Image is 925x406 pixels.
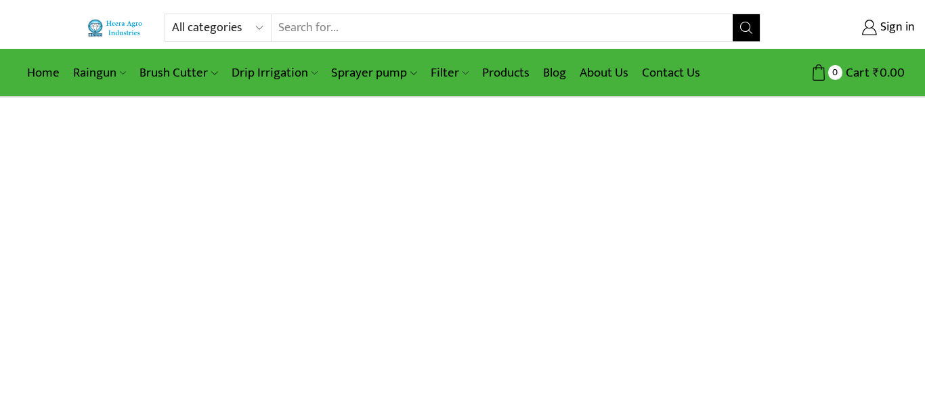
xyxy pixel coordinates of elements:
span: ₹ [873,62,880,83]
a: Sprayer pump [324,57,423,89]
a: Brush Cutter [133,57,224,89]
span: Cart [842,64,869,82]
a: About Us [573,57,635,89]
a: Products [475,57,536,89]
a: Blog [536,57,573,89]
a: Sign in [781,16,915,40]
a: 0 Cart ₹0.00 [774,60,905,85]
button: Search button [733,14,760,41]
a: Contact Us [635,57,707,89]
a: Raingun [66,57,133,89]
input: Search for... [272,14,733,41]
a: Filter [424,57,475,89]
span: Sign in [877,19,915,37]
bdi: 0.00 [873,62,905,83]
a: Home [20,57,66,89]
a: Drip Irrigation [225,57,324,89]
span: 0 [828,65,842,79]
